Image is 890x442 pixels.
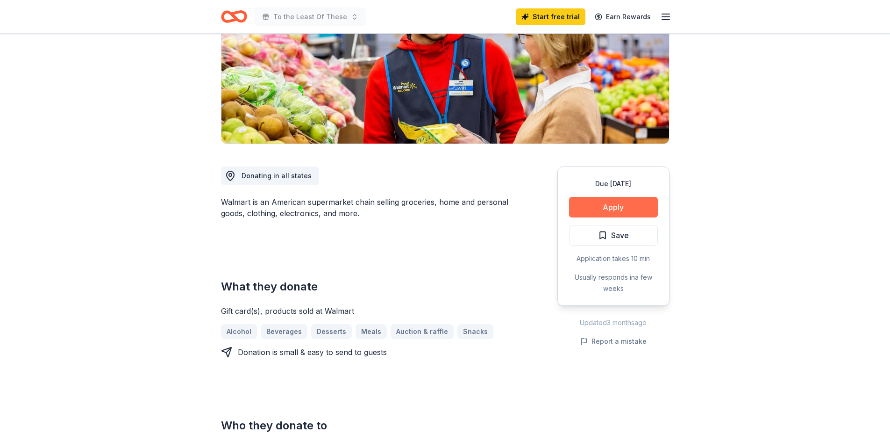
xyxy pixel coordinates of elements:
a: Snacks [457,324,493,339]
button: Apply [569,197,658,217]
a: Beverages [261,324,307,339]
h2: What they donate [221,279,513,294]
button: To the Least Of These [255,7,366,26]
h2: Who they donate to [221,418,513,433]
span: To the Least Of These [273,11,347,22]
button: Report a mistake [580,336,647,347]
div: Gift card(s), products sold at Walmart [221,305,513,317]
a: Start free trial [516,8,585,25]
div: Donation is small & easy to send to guests [238,347,387,358]
div: Application takes 10 min [569,253,658,264]
a: Desserts [311,324,352,339]
span: Donating in all states [242,172,312,180]
a: Meals [356,324,387,339]
div: Updated 3 months ago [557,317,669,328]
span: Save [611,229,629,241]
button: Save [569,225,658,246]
div: Due [DATE] [569,178,658,189]
a: Home [221,6,247,28]
div: Walmart is an American supermarket chain selling groceries, home and personal goods, clothing, el... [221,196,513,219]
a: Alcohol [221,324,257,339]
a: Auction & raffle [391,324,454,339]
div: Usually responds in a few weeks [569,272,658,294]
a: Earn Rewards [589,8,656,25]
